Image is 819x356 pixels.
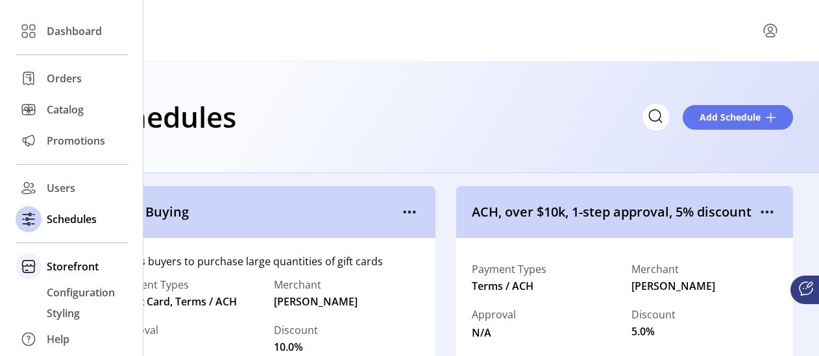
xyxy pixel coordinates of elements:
span: N/A [472,322,516,340]
span: Promotions [47,133,105,148]
span: Add Schedule [700,110,761,124]
span: Orders [47,71,82,86]
label: Payment Types [114,277,261,292]
label: Discount [274,322,318,338]
span: 5.0% [631,324,655,339]
span: Help [47,331,69,347]
span: Styling [47,305,80,321]
span: Storefront [47,259,99,274]
span: ACH, over $10k, 1-step approval, 5% discount [472,202,757,222]
label: Merchant [631,261,715,277]
span: [PERSON_NAME] [631,278,715,294]
span: [PERSON_NAME] [274,294,358,309]
h1: Schedules [99,94,236,139]
button: menu [399,202,420,222]
span: Schedules [47,211,97,227]
span: Credit Card, Terms / ACH [114,294,261,309]
label: Merchant [274,277,358,292]
button: menu [760,20,781,41]
span: Users [47,180,75,196]
span: Catalog [47,102,84,117]
span: Bulk Buying [114,202,399,222]
span: Approval [472,307,516,322]
span: Configuration [47,285,115,300]
span: Dashboard [47,23,102,39]
input: Search [642,104,670,131]
label: Payment Types [472,261,546,277]
span: 10.0% [274,339,303,355]
label: Discount [631,307,676,322]
button: Add Schedule [683,105,793,130]
div: Allows buyers to purchase large quantities of gift cards [114,254,420,269]
span: Terms / ACH [472,278,533,294]
button: menu [757,202,777,222]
